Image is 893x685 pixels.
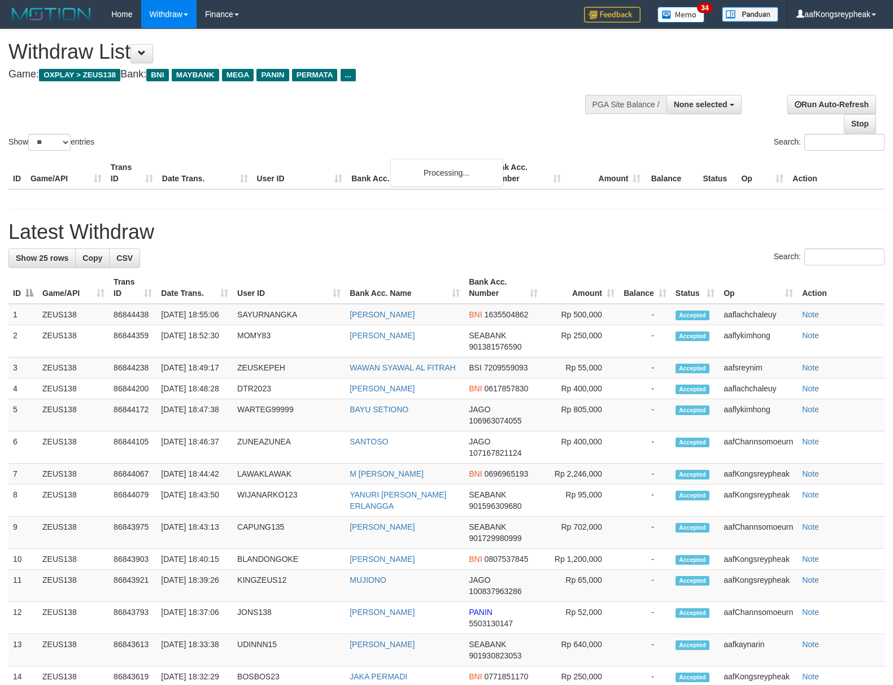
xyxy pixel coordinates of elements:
a: Note [802,522,819,531]
img: MOTION_logo.png [8,6,94,23]
a: JAKA PERMADI [350,672,407,681]
td: 86844067 [109,464,156,485]
a: SANTOSO [350,437,388,446]
td: aafKongsreypheak [719,464,798,485]
td: 5 [8,399,38,431]
a: Note [802,608,819,617]
td: BLANDONGOKE [233,549,345,570]
span: SEABANK [469,522,506,531]
div: Processing... [390,159,503,187]
th: Action [798,272,885,304]
td: 86843903 [109,549,156,570]
td: 13 [8,634,38,666]
th: Op [737,157,788,189]
td: ZEUS138 [38,549,109,570]
td: - [619,325,671,357]
td: aafChannsomoeurn [719,517,798,549]
span: Accepted [676,331,709,341]
span: PANIN [469,608,493,617]
span: MEGA [222,69,254,81]
td: ZEUS138 [38,485,109,517]
td: Rp 250,000 [542,325,618,357]
h1: Latest Withdraw [8,221,885,243]
a: [PERSON_NAME] [350,331,415,340]
span: CSV [116,254,133,263]
td: - [619,602,671,634]
a: Note [802,363,819,372]
th: Amount [565,157,646,189]
td: [DATE] 18:44:42 [156,464,233,485]
a: Note [802,640,819,649]
button: None selected [667,95,742,114]
td: - [619,570,671,602]
td: [DATE] 18:46:37 [156,431,233,464]
td: - [619,549,671,570]
span: Accepted [676,311,709,320]
td: ZEUS138 [38,602,109,634]
span: Copy 901596309680 to clipboard [469,501,521,511]
th: Action [788,157,885,189]
td: - [619,485,671,517]
td: LAWAKLAWAK [233,464,345,485]
td: aafKongsreypheak [719,570,798,602]
td: CAPUNG135 [233,517,345,549]
span: JAGO [469,437,490,446]
td: - [619,517,671,549]
input: Search: [804,134,885,151]
td: Rp 805,000 [542,399,618,431]
span: Copy 107167821124 to clipboard [469,448,521,457]
td: ZEUS138 [38,431,109,464]
td: - [619,431,671,464]
td: Rp 1,200,000 [542,549,618,570]
a: CSV [109,248,140,268]
a: BAYU SETIONO [350,405,408,414]
td: 9 [8,517,38,549]
td: 86844438 [109,304,156,325]
th: Bank Acc. Name: activate to sort column ascending [345,272,464,304]
span: Accepted [676,576,709,586]
td: KINGZEUS12 [233,570,345,602]
span: ... [341,69,356,81]
td: - [619,357,671,378]
span: JAGO [469,405,490,414]
td: [DATE] 18:47:38 [156,399,233,431]
span: Copy 0696965193 to clipboard [484,469,528,478]
td: [DATE] 18:43:13 [156,517,233,549]
td: aafKongsreypheak [719,485,798,517]
td: Rp 2,246,000 [542,464,618,485]
td: SAYURNANGKA [233,304,345,325]
td: ZEUS138 [38,464,109,485]
label: Search: [774,248,885,265]
a: YANURI [PERSON_NAME] ERLANGGA [350,490,446,511]
th: ID [8,157,26,189]
img: panduan.png [722,7,778,22]
td: Rp 702,000 [542,517,618,549]
span: BNI [469,672,482,681]
th: Game/API [26,157,106,189]
span: Accepted [676,385,709,394]
span: BSI [469,363,482,372]
span: Copy 901381576590 to clipboard [469,342,521,351]
span: Copy 901930823053 to clipboard [469,651,521,660]
td: Rp 400,000 [542,378,618,399]
td: - [619,464,671,485]
span: OXPLAY > ZEUS138 [39,69,120,81]
td: [DATE] 18:39:26 [156,570,233,602]
td: aafsreynim [719,357,798,378]
th: Bank Acc. Number [485,157,565,189]
span: Copy 1635504862 to clipboard [484,310,528,319]
td: - [619,304,671,325]
a: Note [802,490,819,499]
td: Rp 65,000 [542,570,618,602]
th: Status [698,157,737,189]
td: 10 [8,549,38,570]
td: 12 [8,602,38,634]
td: aaflachchaleuy [719,378,798,399]
td: 86843613 [109,634,156,666]
label: Search: [774,134,885,151]
span: Copy 7209559093 to clipboard [484,363,528,372]
span: BNI [469,310,482,319]
span: Accepted [676,364,709,373]
td: Rp 500,000 [542,304,618,325]
td: aafChannsomoeurn [719,602,798,634]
